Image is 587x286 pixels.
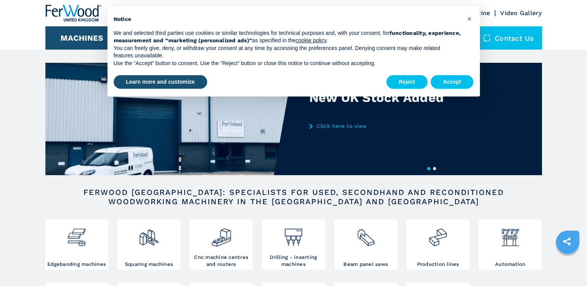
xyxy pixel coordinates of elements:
a: Squaring machines [118,219,180,270]
h3: Beam panel saws [343,261,388,268]
img: foratrici_inseritrici_2.png [283,221,304,248]
img: centro_di_lavoro_cnc_2.png [211,221,232,248]
img: bordatrici_1.png [66,221,87,248]
img: Ferwood [45,5,101,22]
h3: Edgebanding machines [47,261,106,268]
button: Accept [431,75,474,89]
a: Video Gallery [500,9,542,17]
div: Contact us [475,26,542,50]
h3: Production lines [417,261,459,268]
img: automazione.png [500,221,521,248]
p: We and selected third parties use cookies or similar technologies for technical purposes and, wit... [114,29,461,45]
a: Drilling - inserting machines [262,219,325,270]
a: Cnc machine centres and routers [190,219,253,270]
img: squadratrici_2.png [139,221,159,248]
a: cookie policy [296,37,326,43]
img: Contact us [483,34,491,42]
button: 2 [433,167,436,170]
img: sezionatrici_2.png [355,221,376,248]
button: Machines [61,33,103,43]
strong: functionality, experience, measurement and “marketing (personalized ads)” [114,30,461,44]
button: Reject [386,75,428,89]
h3: Cnc machine centres and routers [192,254,251,268]
button: Learn more and customize [114,75,207,89]
a: Edgebanding machines [45,219,108,270]
button: Close this notice [464,12,476,25]
p: Use the “Accept” button to consent. Use the “Reject” button or close this notice to continue with... [114,60,461,67]
h3: Automation [495,261,526,268]
h3: Squaring machines [125,261,173,268]
h2: Notice [114,16,461,23]
iframe: Chat [554,251,581,280]
a: sharethis [557,232,577,251]
img: New UK Stock Added [45,63,294,175]
img: linee_di_produzione_2.png [428,221,448,248]
h2: FERWOOD [GEOGRAPHIC_DATA]: SPECIALISTS FOR USED, SECONDHAND AND RECONDITIONED WOODWORKING MACHINE... [70,188,517,206]
a: Beam panel saws [334,219,397,270]
a: Automation [479,219,542,270]
a: Production lines [407,219,469,270]
p: You can freely give, deny, or withdraw your consent at any time by accessing the preferences pane... [114,45,461,60]
a: Click here to view [309,123,461,129]
button: 1 [427,167,430,170]
span: × [467,14,472,23]
h3: Drilling - inserting machines [264,254,323,268]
